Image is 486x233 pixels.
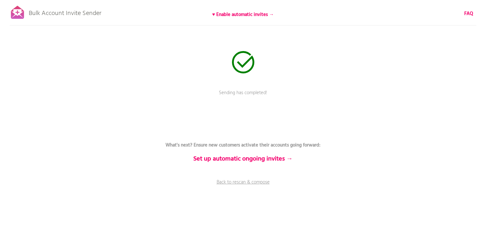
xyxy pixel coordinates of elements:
b: ♥ Enable automatic invites → [212,11,274,19]
a: FAQ [464,10,473,17]
a: Back to rescan & compose [147,179,339,195]
p: Bulk Account Invite Sender [29,4,101,20]
p: Sending has completed! [147,89,339,105]
b: Set up automatic ongoing invites → [193,154,293,164]
b: What's next? Ensure new customers activate their accounts going forward: [166,141,320,149]
b: FAQ [464,10,473,18]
